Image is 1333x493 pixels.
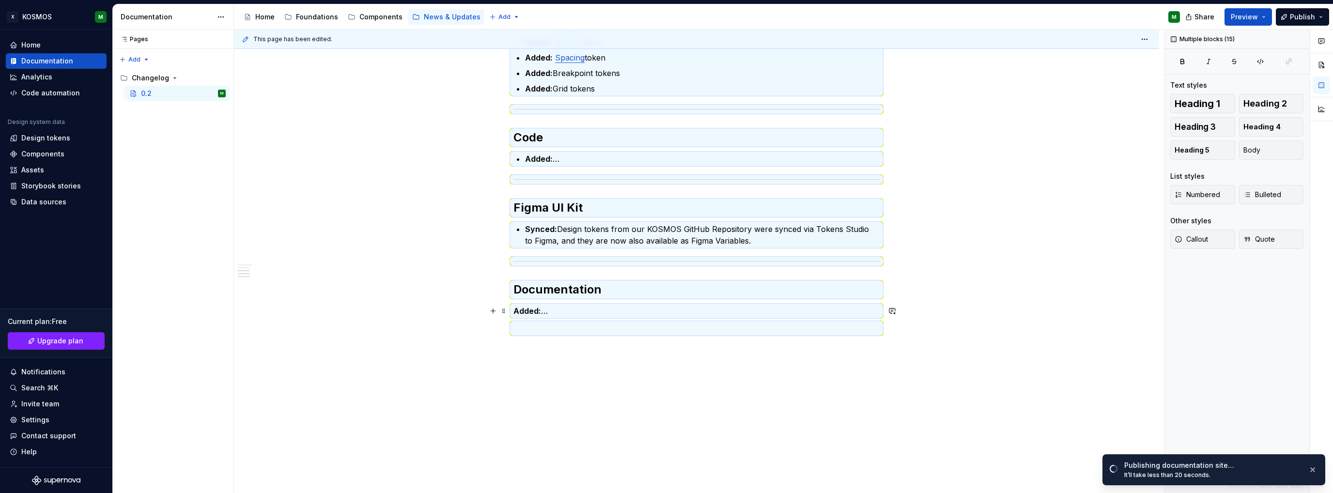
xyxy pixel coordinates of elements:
svg: Supernova Logo [32,476,80,485]
p: … [525,153,880,165]
button: Search ⌘K [6,380,107,396]
a: Home [240,9,279,25]
a: Settings [6,412,107,428]
div: Documentation [21,56,73,66]
button: Bulleted [1239,185,1304,204]
div: Page tree [116,70,230,101]
div: M [1172,13,1177,21]
button: Numbered [1170,185,1235,204]
span: Add [498,13,511,21]
button: Heading 1 [1170,94,1235,113]
div: It’ll take less than 20 seconds. [1124,471,1301,479]
button: Quote [1239,230,1304,249]
button: Heading 5 [1170,140,1235,160]
a: Invite team [6,396,107,412]
a: Spacing [555,53,585,62]
div: M [220,89,223,98]
a: Home [6,37,107,53]
p: Design tokens from our KOSMOS GitHub Repository were synced via Tokens Studio to Figma, and they ... [525,223,880,246]
div: Documentation [121,12,212,22]
div: Home [21,40,41,50]
strong: Added: [513,306,541,316]
strong: Added: [525,68,553,78]
div: Text styles [1170,80,1207,90]
a: Documentation [6,53,107,69]
button: Upgrade plan [8,332,105,350]
div: Foundations [296,12,338,22]
a: Code automation [6,85,107,101]
div: Pages [116,35,148,43]
span: Heading 4 [1243,122,1281,132]
span: Heading 1 [1175,99,1220,108]
div: News & Updates [424,12,480,22]
strong: Added: [525,53,553,62]
p: … [513,305,880,317]
strong: Added: [525,84,553,93]
div: Home [255,12,275,22]
a: News & Updates [408,9,484,25]
div: Search ⌘K [21,383,58,393]
button: Notifications [6,364,107,380]
button: Contact support [6,428,107,444]
div: Invite team [21,399,59,409]
button: Preview [1224,8,1272,26]
div: Contact support [21,431,76,441]
div: Settings [21,415,49,425]
div: Publishing documentation site… [1124,461,1301,470]
strong: Added: [525,154,553,164]
button: Add [486,10,523,24]
span: Heading 5 [1175,145,1209,155]
div: Components [359,12,403,22]
span: Callout [1175,234,1208,244]
div: X [7,11,18,23]
button: Heading 2 [1239,94,1304,113]
span: This page has been edited. [253,35,332,43]
div: Notifications [21,367,65,377]
a: Assets [6,162,107,178]
p: Breakpoint tokens [525,67,880,79]
div: Code automation [21,88,80,98]
div: Analytics [21,72,52,82]
span: Add [128,56,140,63]
div: Changelog [132,73,169,83]
a: Components [344,9,406,25]
h2: Figma UI Kit [513,200,880,216]
span: Upgrade plan [37,336,83,346]
div: Design system data [8,118,65,126]
span: Bulleted [1243,190,1281,200]
button: Share [1180,8,1221,26]
div: Assets [21,165,44,175]
span: Heading 2 [1243,99,1287,108]
a: Design tokens [6,130,107,146]
a: 0.2M [125,86,230,101]
div: Other styles [1170,216,1211,226]
strong: Synced: [525,224,557,234]
button: Heading 4 [1239,117,1304,137]
p: token [525,52,880,63]
span: Publish [1290,12,1315,22]
button: Heading 3 [1170,117,1235,137]
a: Data sources [6,194,107,210]
div: KOSMOS [22,12,52,22]
div: Current plan : Free [8,317,105,326]
div: Page tree [240,7,484,27]
h2: Code [513,130,880,145]
h2: Documentation [513,282,880,297]
a: Components [6,146,107,162]
div: Data sources [21,197,66,207]
span: Body [1243,145,1260,155]
div: Components [21,149,64,159]
button: XKOSMOSM [2,6,110,27]
button: Add [116,53,153,66]
button: Publish [1276,8,1329,26]
p: Grid tokens [525,83,880,94]
span: Heading 3 [1175,122,1216,132]
a: Storybook stories [6,178,107,194]
div: Storybook stories [21,181,81,191]
div: Design tokens [21,133,70,143]
span: Numbered [1175,190,1220,200]
div: Help [21,447,37,457]
div: List styles [1170,171,1205,181]
button: Callout [1170,230,1235,249]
